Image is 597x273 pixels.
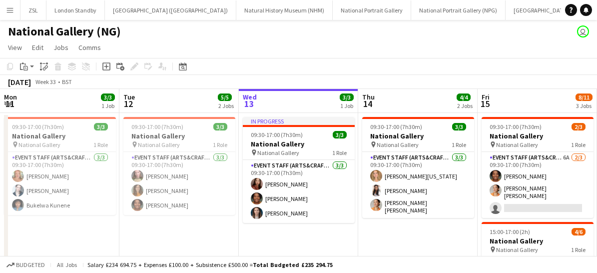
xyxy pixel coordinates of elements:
span: National Gallery [377,141,419,148]
h3: National Gallery [362,131,474,140]
span: 09:30-17:00 (7h30m) [251,131,303,138]
h1: National Gallery (NG) [8,24,121,39]
span: 09:30-17:00 (7h30m) [370,123,422,130]
button: Natural History Museum (NHM) [236,0,333,20]
span: Mon [4,92,17,101]
span: 09:30-17:00 (7h30m) [490,123,542,130]
span: Budgeted [16,261,45,268]
span: 3/3 [452,123,466,130]
span: 3/3 [94,123,108,130]
span: National Gallery [257,149,299,156]
app-job-card: 09:30-17:00 (7h30m)3/3National Gallery National Gallery1 RoleEvent Staff (Arts&Crafts)3/309:30-17... [123,117,235,215]
h3: National Gallery [482,236,594,245]
span: 8/11 [576,93,593,101]
span: 14 [361,98,375,109]
button: Budgeted [5,259,46,270]
span: 4/4 [457,93,471,101]
div: 1 Job [101,102,114,109]
span: 1 Role [571,141,586,148]
div: [DATE] [8,77,31,87]
span: 3/3 [213,123,227,130]
app-card-role: Event Staff (Arts&Crafts)3/309:30-17:00 (7h30m)[PERSON_NAME][PERSON_NAME][PERSON_NAME] [243,160,355,223]
span: View [8,43,22,52]
span: 3/3 [333,131,347,138]
span: Jobs [53,43,68,52]
app-job-card: In progress09:30-17:00 (7h30m)3/3National Gallery National Gallery1 RoleEvent Staff (Arts&Crafts)... [243,117,355,223]
span: 3/3 [101,93,115,101]
div: 2 Jobs [218,102,234,109]
span: 1 Role [93,141,108,148]
div: BST [62,78,72,85]
span: Edit [32,43,43,52]
button: London Standby [46,0,105,20]
a: Jobs [49,41,72,54]
span: 1 Role [571,246,586,253]
span: 11 [2,98,17,109]
h3: National Gallery [243,139,355,148]
app-job-card: 09:30-17:00 (7h30m)3/3National Gallery National Gallery1 RoleEvent Staff (Arts&Crafts)3/309:30-17... [362,117,474,218]
button: National Portrait Gallery [333,0,411,20]
h3: National Gallery [4,131,116,140]
a: Edit [28,41,47,54]
span: All jobs [55,261,79,268]
span: 2/3 [572,123,586,130]
div: Salary £234 694.75 + Expenses £100.00 + Subsistence £500.00 = [87,261,333,268]
app-card-role: Event Staff (Arts&Crafts)3/309:30-17:00 (7h30m)[PERSON_NAME][PERSON_NAME]Bukelwa Kunene [4,152,116,215]
div: 1 Job [340,102,353,109]
button: ZSL [20,0,46,20]
app-card-role: Event Staff (Arts&Crafts)3/309:30-17:00 (7h30m)[PERSON_NAME][US_STATE][PERSON_NAME][PERSON_NAME] ... [362,152,474,218]
span: 15 [480,98,490,109]
span: Total Budgeted £235 294.75 [253,261,333,268]
span: Tue [123,92,135,101]
app-card-role: Event Staff (Arts&Crafts)6A2/309:30-17:00 (7h30m)[PERSON_NAME][PERSON_NAME] [PERSON_NAME] [482,152,594,218]
app-card-role: Event Staff (Arts&Crafts)3/309:30-17:00 (7h30m)[PERSON_NAME][PERSON_NAME][PERSON_NAME] [123,152,235,215]
span: Comms [78,43,101,52]
button: [GEOGRAPHIC_DATA] ([GEOGRAPHIC_DATA]) [105,0,236,20]
span: National Gallery [138,141,180,148]
span: 15:00-17:00 (2h) [490,228,530,235]
app-job-card: 09:30-17:00 (7h30m)3/3National Gallery National Gallery1 RoleEvent Staff (Arts&Crafts)3/309:30-17... [4,117,116,215]
span: 1 Role [332,149,347,156]
app-job-card: 09:30-17:00 (7h30m)2/3National Gallery National Gallery1 RoleEvent Staff (Arts&Crafts)6A2/309:30-... [482,117,594,218]
h3: National Gallery [482,131,594,140]
span: National Gallery [18,141,60,148]
span: 09:30-17:00 (7h30m) [12,123,64,130]
span: 5/5 [218,93,232,101]
span: 1 Role [452,141,466,148]
span: Week 33 [33,78,58,85]
div: 2 Jobs [457,102,473,109]
span: Thu [362,92,375,101]
button: National Portrait Gallery (NPG) [411,0,506,20]
a: View [4,41,26,54]
span: Wed [243,92,257,101]
div: In progress [243,117,355,125]
h3: National Gallery [123,131,235,140]
a: Comms [74,41,105,54]
span: 4/6 [572,228,586,235]
span: 3/3 [340,93,354,101]
button: [GEOGRAPHIC_DATA] (HES) [506,0,592,20]
span: 09:30-17:00 (7h30m) [131,123,183,130]
span: 12 [122,98,135,109]
span: National Gallery [496,246,538,253]
span: 13 [241,98,257,109]
span: 1 Role [213,141,227,148]
span: Fri [482,92,490,101]
app-user-avatar: Claudia Lewis [577,25,589,37]
div: 3 Jobs [576,102,592,109]
span: National Gallery [496,141,538,148]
